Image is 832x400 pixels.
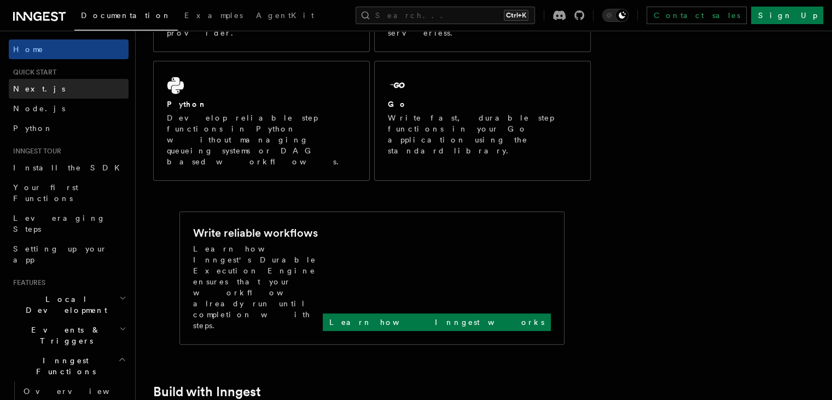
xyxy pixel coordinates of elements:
a: Documentation [74,3,178,31]
span: Your first Functions [13,183,78,203]
span: AgentKit [256,11,314,20]
span: Install the SDK [13,163,126,172]
span: Documentation [81,11,171,20]
a: Node.js [9,99,129,118]
span: Overview [24,387,136,396]
h2: Python [167,99,207,110]
button: Search...Ctrl+K [356,7,535,24]
h2: Write reliable workflows [193,225,318,241]
a: Python [9,118,129,138]
span: Home [13,44,44,55]
span: Inngest Functions [9,355,118,377]
a: AgentKit [249,3,321,30]
h2: Go [388,99,408,110]
a: Your first Functions [9,178,129,208]
p: Learn how Inngest works [329,317,544,328]
a: Next.js [9,79,129,99]
p: Develop reliable step functions in Python without managing queueing systems or DAG based workflows. [167,112,356,167]
span: Setting up your app [13,244,107,264]
span: Quick start [9,68,56,77]
p: Write fast, durable step functions in your Go application using the standard library. [388,112,577,156]
span: Leveraging Steps [13,214,106,233]
span: Next.js [13,84,65,93]
a: Learn how Inngest works [323,313,551,331]
span: Features [9,278,45,287]
button: Local Development [9,289,129,320]
a: Build with Inngest [153,384,261,399]
button: Toggle dark mode [602,9,629,22]
button: Inngest Functions [9,351,129,381]
a: Sign Up [751,7,823,24]
a: Examples [178,3,249,30]
a: PythonDevelop reliable step functions in Python without managing queueing systems or DAG based wo... [153,61,370,181]
span: Events & Triggers [9,324,119,346]
span: Node.js [13,104,65,113]
span: Python [13,124,53,133]
a: GoWrite fast, durable step functions in your Go application using the standard library. [374,61,591,181]
p: Learn how Inngest's Durable Execution Engine ensures that your workflow already run until complet... [193,243,323,331]
a: Install the SDK [9,158,129,178]
a: Setting up your app [9,239,129,270]
a: Contact sales [647,7,747,24]
kbd: Ctrl+K [504,10,528,21]
a: Leveraging Steps [9,208,129,239]
span: Inngest tour [9,147,61,156]
span: Examples [184,11,243,20]
span: Local Development [9,294,119,316]
button: Events & Triggers [9,320,129,351]
a: Home [9,39,129,59]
